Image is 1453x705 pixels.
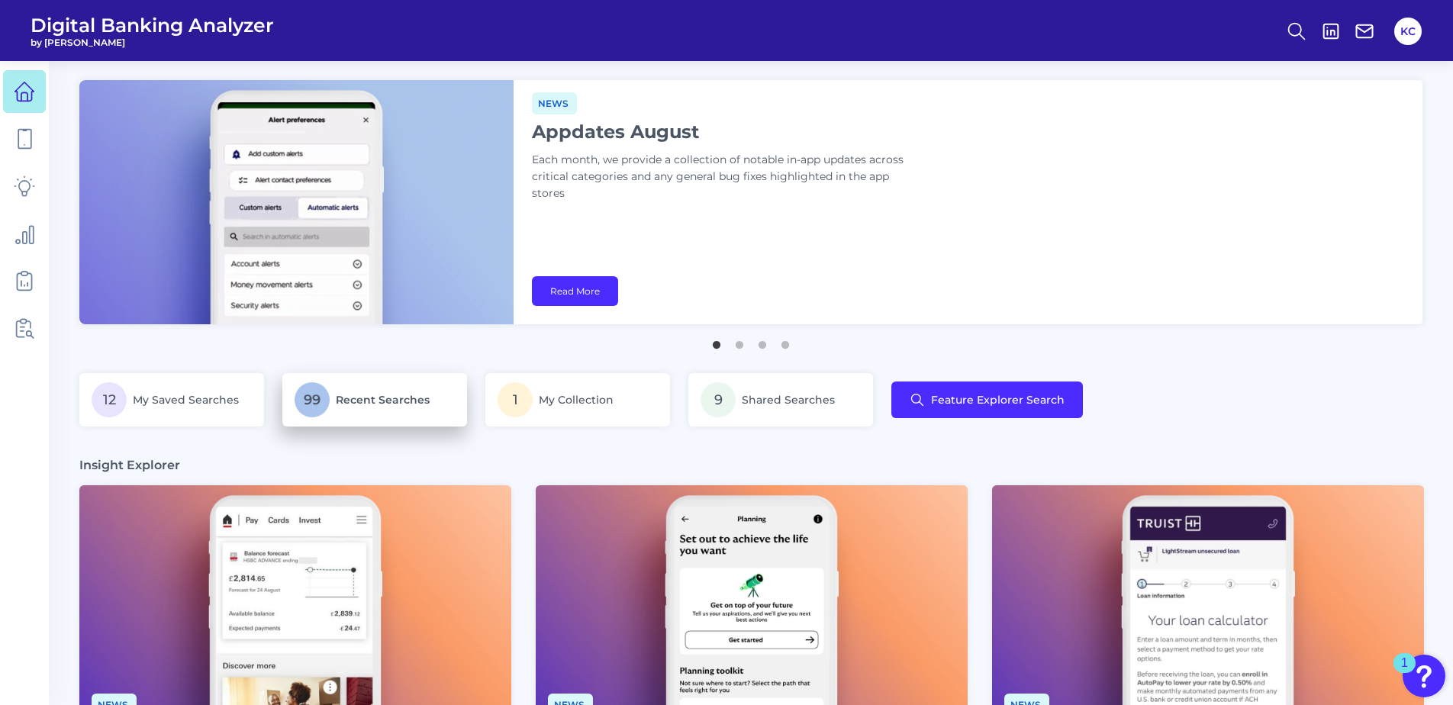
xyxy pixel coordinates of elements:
a: 9Shared Searches [688,373,873,427]
button: 2 [732,333,747,349]
a: 12My Saved Searches [79,373,264,427]
span: My Saved Searches [133,393,239,407]
p: Each month, we provide a collection of notable in-app updates across critical categories and any ... [532,152,913,202]
a: 99Recent Searches [282,373,467,427]
span: 99 [295,382,330,417]
img: bannerImg [79,80,514,324]
span: 1 [498,382,533,417]
button: 3 [755,333,770,349]
h3: Insight Explorer [79,457,180,473]
button: Feature Explorer Search [891,381,1083,418]
span: Feature Explorer Search [931,394,1065,406]
h1: Appdates August [532,121,913,143]
a: News [532,95,577,110]
span: My Collection [539,393,614,407]
span: 9 [701,382,736,417]
span: by [PERSON_NAME] [31,37,274,48]
span: 12 [92,382,127,417]
button: 1 [709,333,724,349]
span: News [532,92,577,114]
button: 4 [778,333,793,349]
div: 1 [1401,663,1408,683]
a: 1My Collection [485,373,670,427]
button: Open Resource Center, 1 new notification [1403,655,1445,697]
span: Shared Searches [742,393,835,407]
button: KC [1394,18,1422,45]
span: Recent Searches [336,393,430,407]
span: Digital Banking Analyzer [31,14,274,37]
a: Read More [532,276,618,306]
